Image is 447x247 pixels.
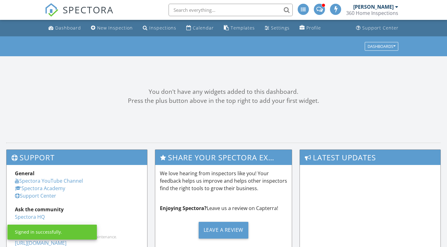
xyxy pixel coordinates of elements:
[353,4,394,10] div: [PERSON_NAME]
[149,25,176,31] div: Inspections
[15,177,83,184] a: Spectora YouTube Channel
[15,170,34,177] strong: General
[365,42,398,51] button: Dashboards
[45,8,114,21] a: SPECTORA
[297,22,323,34] a: Profile
[6,96,441,105] div: Press the plus button above in the top right to add your first widget.
[7,150,147,165] h3: Support
[160,205,207,212] strong: Enjoying Spectora?
[55,25,81,31] div: Dashboard
[140,22,179,34] a: Inspections
[184,22,216,34] a: Calendar
[306,25,321,31] div: Profile
[262,22,292,34] a: Settings
[300,150,440,165] h3: Latest Updates
[15,192,56,199] a: Support Center
[221,22,257,34] a: Templates
[15,240,66,246] a: [URL][DOMAIN_NAME]
[6,87,441,96] div: You don't have any widgets added to this dashboard.
[88,22,135,34] a: New Inspection
[160,204,287,212] p: Leave us a review on Capterra!
[199,222,248,239] div: Leave a Review
[231,25,255,31] div: Templates
[46,22,84,34] a: Dashboard
[15,185,65,192] a: Spectora Academy
[45,3,58,17] img: The Best Home Inspection Software - Spectora
[193,25,214,31] div: Calendar
[15,213,45,220] a: Spectora HQ
[169,4,293,16] input: Search everything...
[354,22,401,34] a: Support Center
[63,3,114,16] span: SPECTORA
[97,25,133,31] div: New Inspection
[15,206,139,213] div: Ask the community
[155,150,292,165] h3: Share Your Spectora Experience
[15,229,62,235] div: Signed in successfully.
[346,10,398,16] div: 360 Home Inspections
[362,25,399,31] div: Support Center
[160,170,287,192] p: We love hearing from inspectors like you! Your feedback helps us improve and helps other inspecto...
[271,25,290,31] div: Settings
[160,217,287,243] a: Leave a Review
[368,44,395,48] div: Dashboards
